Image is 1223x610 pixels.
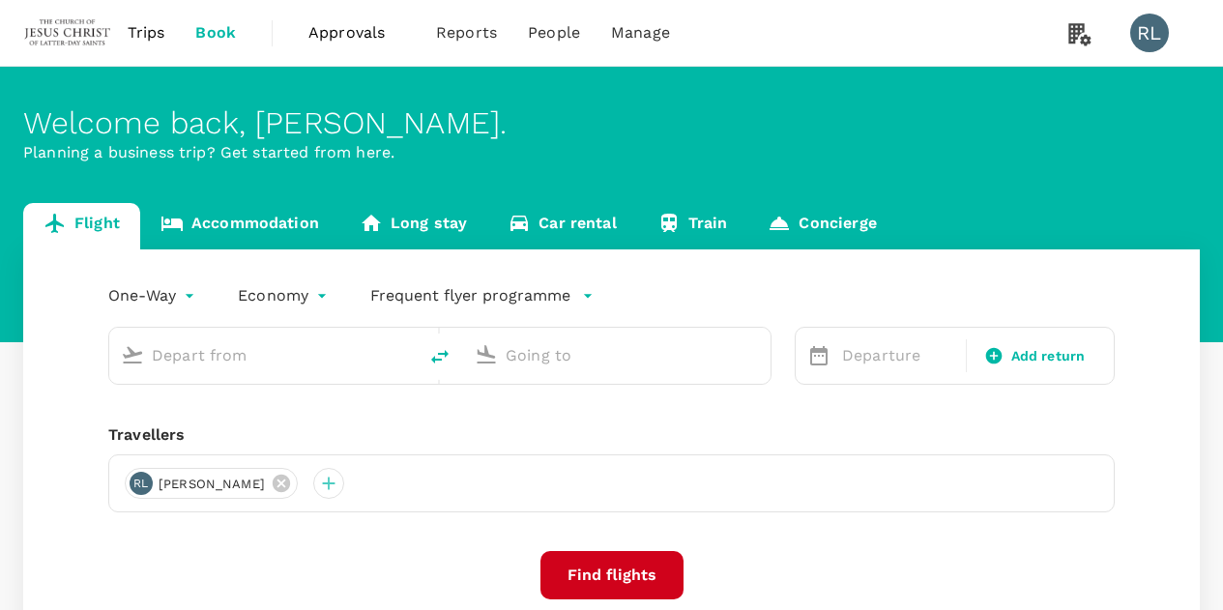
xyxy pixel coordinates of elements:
[108,280,199,311] div: One-Way
[125,468,298,499] div: RL[PERSON_NAME]
[842,344,954,367] p: Departure
[23,203,140,249] a: Flight
[128,21,165,44] span: Trips
[308,21,405,44] span: Approvals
[540,551,684,599] button: Find flights
[417,334,463,380] button: delete
[637,203,748,249] a: Train
[140,203,339,249] a: Accommodation
[611,21,670,44] span: Manage
[23,105,1200,141] div: Welcome back , [PERSON_NAME] .
[528,21,580,44] span: People
[747,203,896,249] a: Concierge
[147,475,277,494] span: [PERSON_NAME]
[23,12,112,54] img: The Malaysian Church of Jesus Christ of Latter-day Saints
[108,423,1115,447] div: Travellers
[506,340,730,370] input: Going to
[1130,14,1169,52] div: RL
[23,141,1200,164] p: Planning a business trip? Get started from here.
[370,284,570,307] p: Frequent flyer programme
[370,284,594,307] button: Frequent flyer programme
[436,21,497,44] span: Reports
[238,280,332,311] div: Economy
[339,203,487,249] a: Long stay
[487,203,637,249] a: Car rental
[757,353,761,357] button: Open
[130,472,153,495] div: RL
[1011,346,1086,366] span: Add return
[403,353,407,357] button: Open
[195,21,236,44] span: Book
[152,340,376,370] input: Depart from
